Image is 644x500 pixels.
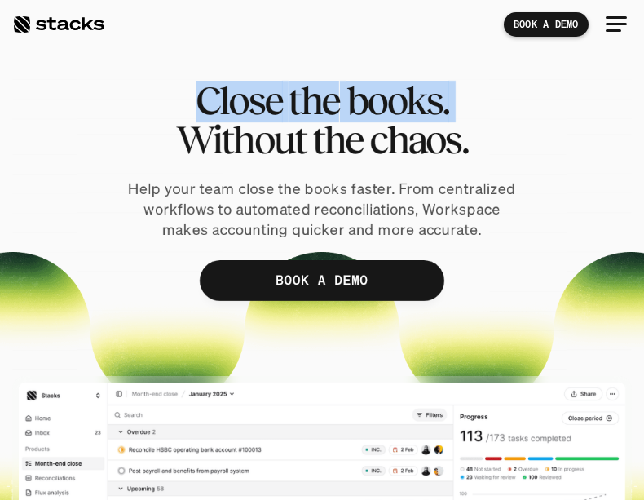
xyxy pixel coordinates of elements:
p: Help your team close the books faster. From centralized workflows to automated reconciliations, W... [86,179,558,241]
p: BOOK A DEMO [276,268,368,292]
span: Close [196,81,283,120]
span: Without [176,120,306,159]
p: BOOK A DEMO [514,19,579,30]
span: the [312,120,363,159]
span: the [289,81,339,120]
a: BOOK A DEMO [200,260,444,301]
a: BOOK A DEMO [504,12,589,37]
span: books. [346,81,449,120]
a: Privacy Policy [143,311,215,322]
span: chaos. [369,120,468,159]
